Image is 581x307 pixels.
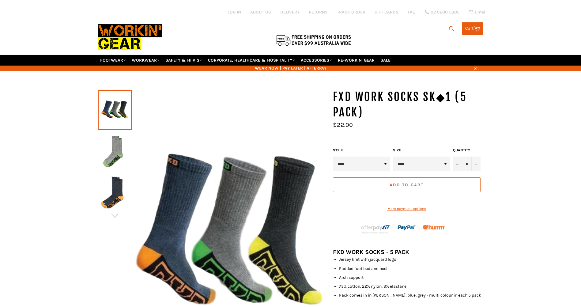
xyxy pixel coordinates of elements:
a: RE-WORKIN' GEAR [335,55,377,66]
label: Quantity [453,148,481,153]
img: FXD WORK SOCKS SK◆1 (5 Pack) - Workin' Gear [101,134,129,168]
h1: FXD WORK SOCKS SK◆1 (5 Pack) [333,89,484,120]
img: Workin Gear leaders in Workwear, Safety Boots, PPE, Uniforms. Australia's No.1 in Workwear [98,20,162,55]
li: 75% cotton, 22% nylon, 3% elastane [339,283,484,289]
img: paypal.png [398,219,416,237]
img: Humm_core_logo_RGB-01_300x60px_small_195d8312-4386-4de7-b182-0ef9b6303a37.png [423,225,445,229]
span: 02 6280 5885 [431,10,459,14]
a: SAFETY & HI VIS [163,55,205,66]
a: CORPORATE, HEALTHCARE & HOSPITALITY [206,55,297,66]
span: Email [475,10,487,14]
label: Size [393,148,450,153]
span: Add to Cart [390,182,424,188]
a: Email [469,10,487,15]
a: ACCESSORIES [298,55,334,66]
img: FXD WORK SOCKS SK◆1 (5 Pack) - Workin' Gear [101,175,129,209]
a: FOOTWEAR [98,55,128,66]
span: $22.00 [333,121,353,128]
a: RETURNS [309,9,328,15]
button: Increase item quantity by one [471,157,481,171]
a: Log in [228,9,241,15]
li: Jersey knit with jacquard logo [339,256,484,262]
button: Add to Cart [333,177,481,192]
button: Reduce item quantity by one [453,157,462,171]
a: More payment options [333,206,481,211]
a: TRACK ORDER [337,9,365,15]
li: Pack comes in in [PERSON_NAME], blue, grey - multi colour in each 5 pack [339,292,484,298]
a: SALE [378,55,393,66]
img: Flat $9.95 shipping Australia wide [275,34,352,47]
li: Padded foot bed and heel [339,266,484,271]
a: ABOUT US [250,9,271,15]
a: 02 6280 5885 [425,10,459,14]
a: DELIVERY [280,9,300,15]
label: Style [333,148,390,153]
img: Afterpay-Logo-on-dark-bg_large.png [360,224,390,234]
a: GIFT CARDS [375,9,398,15]
span: WEAR NOW | PAY LATER | AFTERPAY [98,65,484,71]
strong: FXD WORK SOCKS - 5 PACK [333,248,409,256]
li: Arch support [339,275,484,280]
a: WORKWEAR [129,55,162,66]
a: Cart [462,22,483,35]
a: FAQ [408,9,416,15]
